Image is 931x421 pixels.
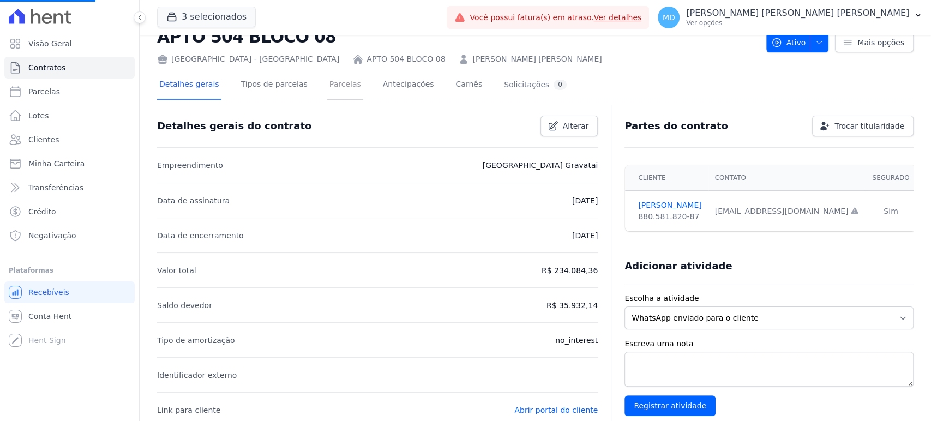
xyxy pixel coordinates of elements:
span: Clientes [28,134,59,145]
span: MD [663,14,675,21]
button: Ativo [766,33,829,52]
input: Registrar atividade [624,395,716,416]
p: [DATE] [572,194,598,207]
a: Minha Carteira [4,153,135,175]
a: APTO 504 BLOCO 08 [367,53,445,65]
span: Mais opções [857,37,904,48]
span: Trocar titularidade [834,121,904,131]
a: Contratos [4,57,135,79]
p: Ver opções [686,19,909,27]
a: Abrir portal do cliente [514,406,598,414]
a: Clientes [4,129,135,151]
a: Conta Hent [4,305,135,327]
div: 880.581.820-87 [638,211,701,222]
p: R$ 234.084,36 [542,264,598,277]
span: Contratos [28,62,65,73]
p: Valor total [157,264,196,277]
p: Identificador externo [157,369,237,382]
a: Solicitações0 [502,71,569,100]
p: Empreendimento [157,159,223,172]
a: Transferências [4,177,135,199]
p: Tipo de amortização [157,334,235,347]
p: [PERSON_NAME] [PERSON_NAME] [PERSON_NAME] [686,8,909,19]
a: Parcelas [327,71,363,100]
div: [GEOGRAPHIC_DATA] - [GEOGRAPHIC_DATA] [157,53,339,65]
p: [GEOGRAPHIC_DATA] Gravatai [483,159,598,172]
a: Negativação [4,225,135,246]
a: [PERSON_NAME] [PERSON_NAME] [472,53,602,65]
a: Carnês [453,71,484,100]
a: Mais opções [835,33,914,52]
a: Trocar titularidade [812,116,914,136]
label: Escolha a atividade [624,293,914,304]
div: [EMAIL_ADDRESS][DOMAIN_NAME] [715,206,860,217]
p: Data de encerramento [157,229,244,242]
span: Lotes [28,110,49,121]
span: Parcelas [28,86,60,97]
p: R$ 35.932,14 [546,299,598,312]
span: Ativo [771,33,806,52]
span: Você possui fatura(s) em atraso. [470,12,641,23]
div: 0 [554,80,567,90]
span: Conta Hent [28,311,71,322]
p: Saldo devedor [157,299,212,312]
div: Solicitações [504,80,567,90]
span: Transferências [28,182,83,193]
span: Recebíveis [28,287,69,298]
p: Data de assinatura [157,194,230,207]
h2: APTO 504 BLOCO 08 [157,25,758,49]
span: Alterar [563,121,589,131]
a: Recebíveis [4,281,135,303]
th: Contato [708,165,866,191]
span: Visão Geral [28,38,72,49]
a: Crédito [4,201,135,222]
h3: Detalhes gerais do contrato [157,119,311,133]
p: Link para cliente [157,404,220,417]
a: [PERSON_NAME] [638,200,701,211]
p: [DATE] [572,229,598,242]
th: Segurado [866,165,916,191]
a: Detalhes gerais [157,71,221,100]
button: 3 selecionados [157,7,256,27]
span: Negativação [28,230,76,241]
button: MD [PERSON_NAME] [PERSON_NAME] [PERSON_NAME] Ver opções [649,2,931,33]
td: Sim [866,191,916,232]
a: Parcelas [4,81,135,103]
a: Visão Geral [4,33,135,55]
th: Cliente [625,165,708,191]
label: Escreva uma nota [624,338,914,350]
span: Minha Carteira [28,158,85,169]
p: no_interest [555,334,598,347]
a: Alterar [540,116,598,136]
a: Ver detalhes [594,13,642,22]
h3: Adicionar atividade [624,260,732,273]
a: Lotes [4,105,135,127]
a: Antecipações [381,71,436,100]
div: Plataformas [9,264,130,277]
h3: Partes do contrato [624,119,728,133]
a: Tipos de parcelas [239,71,310,100]
span: Crédito [28,206,56,217]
